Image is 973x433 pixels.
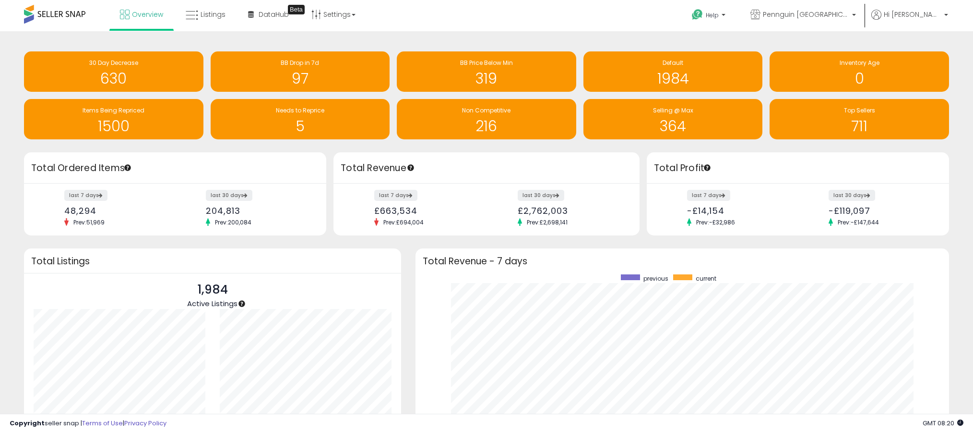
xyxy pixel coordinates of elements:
span: Prev: -£147,644 [833,218,884,226]
h1: 97 [215,71,385,87]
span: Prev: 51,969 [69,218,109,226]
span: Default [663,59,683,67]
div: Tooltip anchor [237,299,246,308]
div: £2,762,003 [518,206,623,216]
span: DataHub [259,10,289,19]
a: Default 1984 [583,51,763,92]
label: last 7 days [687,190,730,201]
a: Hi [PERSON_NAME] [871,10,948,31]
h1: 5 [215,118,385,134]
div: Tooltip anchor [123,163,132,172]
a: Top Sellers 711 [770,99,949,139]
h1: 216 [402,118,571,134]
span: Hi [PERSON_NAME] [884,10,941,19]
div: £663,534 [374,206,479,216]
span: Prev: -£32,986 [691,218,740,226]
span: Top Sellers [844,106,875,114]
span: Prev: £694,004 [379,218,428,226]
a: Help [684,1,735,31]
a: Items Being Repriced 1500 [24,99,203,139]
span: Prev: £2,698,141 [522,218,572,226]
div: Tooltip anchor [288,5,305,14]
a: Needs to Reprice 5 [211,99,390,139]
a: Non Competitive 216 [397,99,576,139]
a: Selling @ Max 364 [583,99,763,139]
span: Inventory Age [840,59,879,67]
i: Get Help [691,9,703,21]
h1: 711 [774,118,944,134]
a: 30 Day Decrease 630 [24,51,203,92]
div: 204,813 [206,206,309,216]
div: 48,294 [64,206,168,216]
span: Active Listings [187,298,237,309]
h3: Total Revenue - 7 days [423,258,942,265]
span: Pennguin [GEOGRAPHIC_DATA] [763,10,849,19]
a: Inventory Age 0 [770,51,949,92]
span: Listings [201,10,225,19]
h1: 630 [29,71,199,87]
span: BB Price Below Min [460,59,513,67]
h1: 364 [588,118,758,134]
h1: 319 [402,71,571,87]
span: current [696,274,716,283]
label: last 7 days [374,190,417,201]
p: 1,984 [187,281,237,299]
a: BB Price Below Min 319 [397,51,576,92]
strong: Copyright [10,419,45,428]
span: Overview [132,10,163,19]
label: last 30 days [206,190,252,201]
div: Tooltip anchor [406,163,415,172]
a: BB Drop in 7d 97 [211,51,390,92]
span: Help [706,11,719,19]
span: BB Drop in 7d [281,59,319,67]
h1: 0 [774,71,944,87]
h1: 1500 [29,118,199,134]
div: seller snap | | [10,419,166,428]
span: 30 Day Decrease [89,59,138,67]
label: last 30 days [829,190,875,201]
span: Prev: 200,084 [210,218,256,226]
span: Non Competitive [462,106,510,114]
a: Terms of Use [82,419,123,428]
h1: 1984 [588,71,758,87]
h3: Total Revenue [341,161,632,175]
h3: Total Profit [654,161,942,175]
h3: Total Ordered Items [31,161,319,175]
span: Needs to Reprice [276,106,324,114]
div: Tooltip anchor [703,163,712,172]
span: 2025-09-11 08:20 GMT [923,419,963,428]
a: Privacy Policy [124,419,166,428]
h3: Total Listings [31,258,394,265]
label: last 30 days [518,190,564,201]
span: Items Being Repriced [83,106,144,114]
span: Selling @ Max [653,106,693,114]
label: last 7 days [64,190,107,201]
div: -£119,097 [829,206,932,216]
div: -£14,154 [687,206,791,216]
span: previous [643,274,668,283]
